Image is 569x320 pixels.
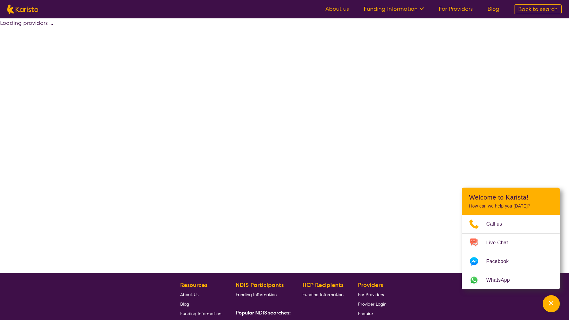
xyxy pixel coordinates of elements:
h2: Welcome to Karista! [469,194,552,201]
img: Karista logo [7,5,38,14]
a: Funding Information [302,290,343,299]
ul: Choose channel [462,215,560,289]
a: Blog [180,299,221,309]
p: How can we help you [DATE]? [469,204,552,209]
span: Blog [180,301,189,307]
span: Enquire [358,311,373,316]
a: For Providers [439,5,473,13]
span: Facebook [486,257,516,266]
span: About Us [180,292,199,297]
span: Funding Information [180,311,221,316]
a: Funding Information [236,290,288,299]
a: Blog [487,5,499,13]
a: Provider Login [358,299,386,309]
div: Channel Menu [462,188,560,289]
b: HCP Recipients [302,281,343,289]
span: Call us [486,219,510,229]
button: Channel Menu [543,295,560,312]
span: Funding Information [236,292,277,297]
span: Provider Login [358,301,386,307]
a: About Us [180,290,221,299]
a: About us [325,5,349,13]
b: Providers [358,281,383,289]
a: For Providers [358,290,386,299]
b: Popular NDIS searches: [236,310,291,316]
span: Back to search [518,6,558,13]
span: WhatsApp [486,276,517,285]
b: Resources [180,281,207,289]
span: For Providers [358,292,384,297]
a: Back to search [514,4,562,14]
a: Funding Information [364,5,424,13]
a: Web link opens in a new tab. [462,271,560,289]
span: Funding Information [302,292,343,297]
span: Live Chat [486,238,515,247]
b: NDIS Participants [236,281,284,289]
a: Funding Information [180,309,221,318]
a: Enquire [358,309,386,318]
